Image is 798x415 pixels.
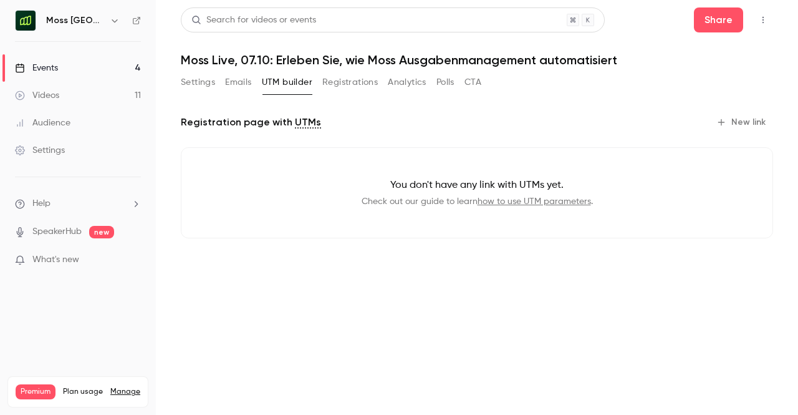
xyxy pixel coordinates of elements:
[181,72,215,92] button: Settings
[436,72,454,92] button: Polls
[110,387,140,397] a: Manage
[694,7,743,32] button: Share
[16,11,36,31] img: Moss Deutschland
[32,225,82,238] a: SpeakerHub
[464,72,481,92] button: CTA
[191,14,316,27] div: Search for videos or events
[181,52,773,67] h1: Moss Live, 07.10: Erleben Sie, wie Moss Ausgabenmanagement automatisiert
[711,112,773,132] button: New link
[295,115,321,130] a: UTMs
[15,144,65,157] div: Settings
[388,72,426,92] button: Analytics
[15,117,70,129] div: Audience
[181,115,321,130] p: Registration page with
[15,89,59,102] div: Videos
[15,62,58,74] div: Events
[32,197,50,210] span: Help
[46,14,105,27] h6: Moss [GEOGRAPHIC_DATA]
[478,197,591,206] a: how to use UTM parameters
[32,253,79,266] span: What's new
[322,72,378,92] button: Registrations
[16,384,55,399] span: Premium
[262,72,312,92] button: UTM builder
[89,226,114,238] span: new
[225,72,251,92] button: Emails
[201,178,752,193] p: You don't have any link with UTMs yet.
[201,195,752,208] p: Check out our guide to learn .
[15,197,141,210] li: help-dropdown-opener
[63,387,103,397] span: Plan usage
